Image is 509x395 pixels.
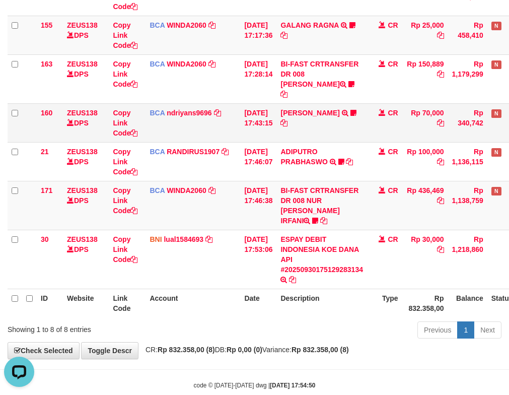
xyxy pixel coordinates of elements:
td: BI-FAST CRTRANSFER DR 008 NUR [PERSON_NAME] IRFANI [276,181,367,230]
a: ZEUS138 [67,21,98,29]
a: Copy Rp 100,000 to clipboard [437,158,444,166]
span: BCA [150,21,165,29]
a: Copy ADIPUTRO PRABHASWO to clipboard [346,158,353,166]
a: GALANG RAGNA [280,21,338,29]
td: Rp 25,000 [402,16,448,54]
strong: Rp 832.358,00 (8) [158,346,215,354]
span: Has Note [491,187,501,195]
a: Copy ndriyans9696 to clipboard [214,109,221,117]
span: CR [388,109,398,117]
td: Rp 436,469 [402,181,448,230]
th: ID [37,289,63,317]
a: 1 [457,321,474,339]
td: [DATE] 17:46:07 [240,142,276,181]
span: BCA [150,60,165,68]
span: CR [388,148,398,156]
a: ZEUS138 [67,148,98,156]
td: DPS [63,16,109,54]
a: Copy Rp 436,469 to clipboard [437,196,444,205]
td: Rp 1,218,860 [448,230,487,289]
a: Previous [417,321,458,339]
td: Rp 458,410 [448,16,487,54]
a: ZEUS138 [67,60,98,68]
td: Rp 70,000 [402,103,448,142]
strong: [DATE] 17:54:50 [270,382,315,389]
a: ndriyans9696 [167,109,212,117]
a: Copy WINDA2060 to clipboard [208,186,215,194]
div: Showing 1 to 8 of 8 entries [8,320,204,335]
span: Has Note [491,109,501,118]
span: 21 [41,148,49,156]
span: CR [388,21,398,29]
a: ADIPUTRO PRABHASWO [280,148,327,166]
a: Copy GALANG RAGNA to clipboard [280,31,287,39]
span: CR [388,235,398,243]
span: 155 [41,21,52,29]
a: ZEUS138 [67,186,98,194]
a: WINDA2060 [167,186,206,194]
button: Open LiveChat chat widget [4,4,34,34]
td: [DATE] 17:53:06 [240,230,276,289]
th: Type [367,289,402,317]
span: Has Note [491,60,501,69]
span: Has Note [491,22,501,30]
td: [DATE] 17:43:15 [240,103,276,142]
a: Copy BI-FAST CRTRANSFER DR 008 ALAN TANOF to clipboard [280,90,287,98]
td: DPS [63,103,109,142]
span: 160 [41,109,52,117]
td: DPS [63,54,109,103]
a: lual1584693 [164,235,203,243]
span: CR [388,60,398,68]
a: Copy Rp 30,000 to clipboard [437,245,444,253]
a: Copy WINDA2060 to clipboard [208,21,215,29]
th: Account [146,289,240,317]
th: Website [63,289,109,317]
th: Description [276,289,367,317]
span: BCA [150,109,165,117]
td: [DATE] 17:28:14 [240,54,276,103]
td: [DATE] 17:46:38 [240,181,276,230]
strong: Rp 0,00 (0) [227,346,262,354]
a: Copy Link Code [113,235,137,264]
span: Has Note [491,148,501,157]
a: Copy BI-FAST CRTRANSFER DR 008 NUR ROHMAN IRFANI to clipboard [320,217,327,225]
span: CR: DB: Variance: [140,346,349,354]
strong: Rp 832.358,00 (8) [292,346,349,354]
a: WINDA2060 [167,60,206,68]
td: Rp 340,742 [448,103,487,142]
span: BCA [150,148,165,156]
span: BNI [150,235,162,243]
a: Copy Link Code [113,186,137,215]
td: [DATE] 17:17:36 [240,16,276,54]
a: Copy Rp 150,889 to clipboard [437,70,444,78]
a: Check Selected [8,342,80,359]
a: RANDIRUS1907 [167,148,220,156]
a: Copy Link Code [113,60,137,88]
td: BI-FAST CRTRANSFER DR 008 [PERSON_NAME] [276,54,367,103]
td: DPS [63,142,109,181]
small: code © [DATE]-[DATE] dwg | [194,382,316,389]
td: Rp 100,000 [402,142,448,181]
td: Rp 1,138,759 [448,181,487,230]
a: Copy ESPAY DEBIT INDONESIA KOE DANA API #20250930175129283134 to clipboard [289,276,296,284]
a: ZEUS138 [67,109,98,117]
a: Copy Link Code [113,21,137,49]
a: WINDA2060 [167,21,206,29]
a: Copy Rp 25,000 to clipboard [437,31,444,39]
a: ESPAY DEBIT INDONESIA KOE DANA API #20250930175129283134 [280,235,363,274]
span: 30 [41,235,49,243]
td: Rp 150,889 [402,54,448,103]
a: Copy Link Code [113,109,137,137]
td: Rp 30,000 [402,230,448,289]
a: Next [474,321,501,339]
th: Balance [448,289,487,317]
a: [PERSON_NAME] [280,109,339,117]
span: 171 [41,186,52,194]
th: Rp 832.358,00 [402,289,448,317]
td: DPS [63,230,109,289]
a: Copy HERU SANTOSO to clipboard [280,119,287,127]
td: DPS [63,181,109,230]
a: Copy lual1584693 to clipboard [205,235,212,243]
th: Link Code [109,289,146,317]
td: Rp 1,136,115 [448,142,487,181]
